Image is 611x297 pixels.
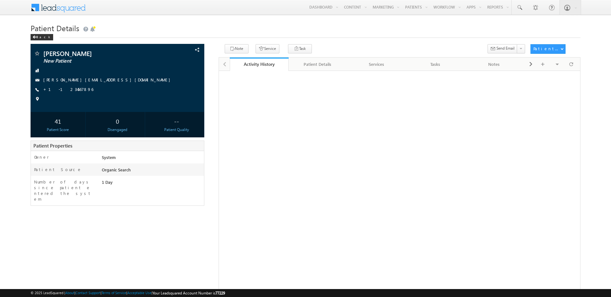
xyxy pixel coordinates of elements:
[411,60,459,68] div: Tasks
[43,86,93,93] span: +1-1234567896
[43,50,152,57] span: [PERSON_NAME]
[92,127,143,133] div: Disengaged
[256,44,279,53] button: Service
[32,127,84,133] div: Patient Score
[225,44,249,53] button: Note
[92,115,143,127] div: 0
[34,154,49,160] label: Owner
[235,61,284,67] div: Activity History
[127,291,151,295] a: Acceptable Use
[230,58,289,71] a: Activity History
[465,58,524,71] a: Notes
[43,58,152,64] span: New Patient
[215,291,225,295] span: 77229
[470,60,518,68] div: Notes
[533,46,560,52] div: Patient Actions
[151,115,203,127] div: --
[32,115,84,127] div: 41
[31,34,53,40] div: Back
[31,290,225,296] span: © 2025 LeadSquared | | | | |
[43,77,173,82] a: [PERSON_NAME][EMAIL_ADDRESS][DOMAIN_NAME]
[100,167,204,176] div: Organic Search
[75,291,101,295] a: Contact Support
[488,44,517,53] button: Send Email
[152,291,225,295] span: Your Leadsquared Account Number is
[294,60,342,68] div: Patient Details
[289,58,348,71] a: Patient Details
[33,142,72,149] span: Patient Properties
[530,44,565,54] button: Patient Actions
[151,127,203,133] div: Patient Quality
[31,23,79,33] span: Patient Details
[496,45,515,51] span: Send Email
[352,60,400,68] div: Services
[100,154,204,163] div: System
[100,179,204,188] div: 1 Day
[102,291,126,295] a: Terms of Service
[31,34,56,39] a: Back
[34,167,82,172] label: Patient Source
[34,179,94,202] label: Number of days since patient entered the system
[288,44,312,53] button: Task
[406,58,465,71] a: Tasks
[347,58,406,71] a: Services
[65,291,74,295] a: About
